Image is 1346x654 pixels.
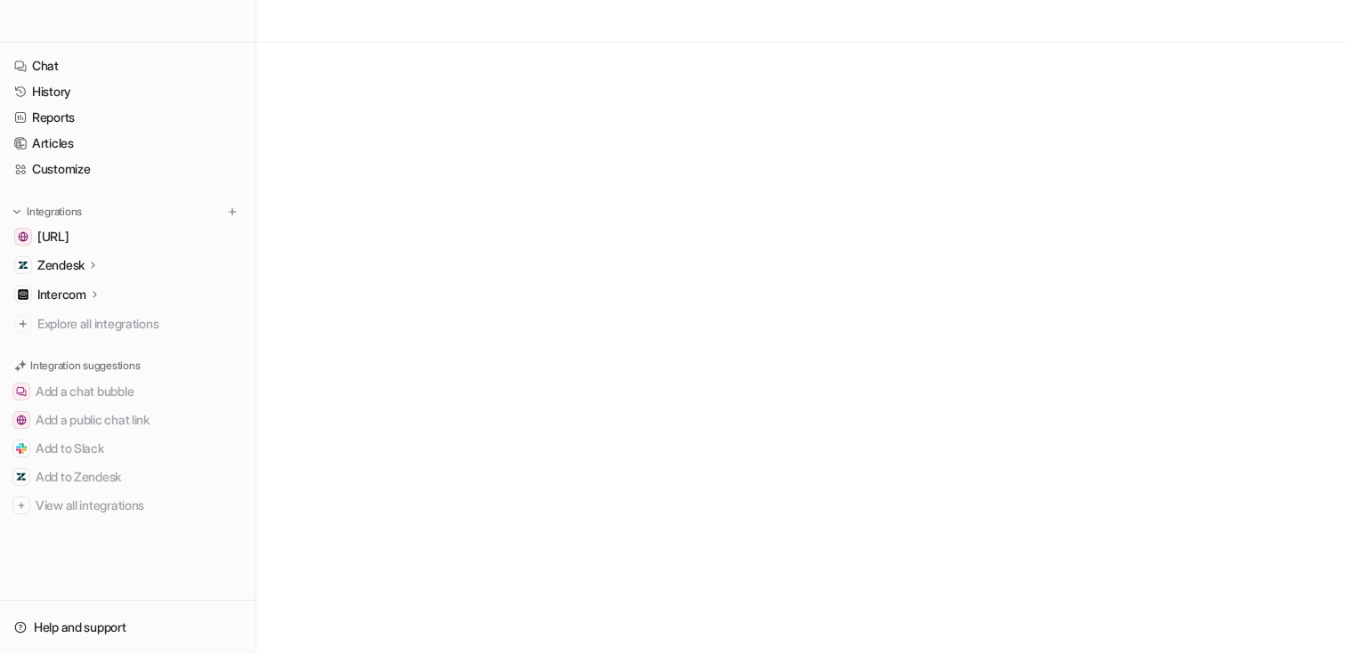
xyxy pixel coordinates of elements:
button: Integrations [7,203,87,221]
img: Add to Zendesk [16,472,27,482]
img: Add a chat bubble [16,386,27,397]
span: Explore all integrations [37,310,241,338]
img: explore all integrations [14,315,32,333]
button: View all integrationsView all integrations [7,491,248,520]
a: Explore all integrations [7,311,248,336]
a: www.eesel.ai[URL] [7,224,248,249]
span: [URL] [37,228,69,246]
img: Intercom [18,289,28,300]
a: History [7,79,248,104]
img: Add to Slack [16,443,27,454]
button: Add a chat bubbleAdd a chat bubble [7,377,248,406]
img: expand menu [11,206,23,218]
img: Add a public chat link [16,415,27,425]
a: Help and support [7,615,248,640]
img: View all integrations [16,500,27,511]
a: Reports [7,105,248,130]
p: Zendesk [37,256,85,274]
button: Add to SlackAdd to Slack [7,434,248,463]
a: Articles [7,131,248,156]
button: Add to ZendeskAdd to Zendesk [7,463,248,491]
a: Customize [7,157,248,182]
p: Integrations [27,205,82,219]
p: Integration suggestions [30,358,140,374]
a: Chat [7,53,248,78]
img: menu_add.svg [226,206,239,218]
img: Zendesk [18,260,28,270]
button: Add a public chat linkAdd a public chat link [7,406,248,434]
img: www.eesel.ai [18,231,28,242]
p: Intercom [37,286,86,303]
